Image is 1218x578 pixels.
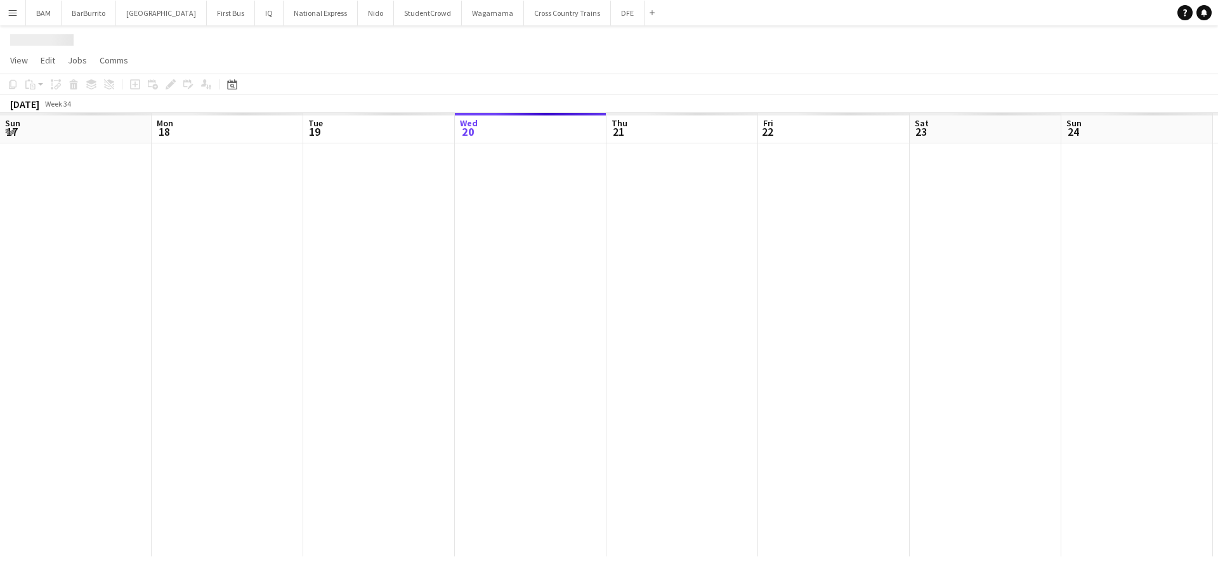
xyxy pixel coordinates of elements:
a: Edit [36,52,60,69]
span: Comms [100,55,128,66]
span: 17 [3,124,20,139]
span: Sat [915,117,929,129]
span: Edit [41,55,55,66]
button: StudentCrowd [394,1,462,25]
button: Nido [358,1,394,25]
button: National Express [284,1,358,25]
span: 18 [155,124,173,139]
span: Fri [763,117,773,129]
span: 24 [1064,124,1082,139]
span: 23 [913,124,929,139]
button: Wagamama [462,1,524,25]
span: Wed [460,117,478,129]
span: 21 [610,124,627,139]
div: [DATE] [10,98,39,110]
span: Jobs [68,55,87,66]
button: DFE [611,1,645,25]
span: 22 [761,124,773,139]
button: [GEOGRAPHIC_DATA] [116,1,207,25]
button: BarBurrito [62,1,116,25]
a: Comms [95,52,133,69]
span: Tue [308,117,323,129]
button: BAM [26,1,62,25]
a: Jobs [63,52,92,69]
span: Sun [1066,117,1082,129]
span: Thu [612,117,627,129]
span: Mon [157,117,173,129]
span: View [10,55,28,66]
span: Week 34 [42,99,74,108]
span: Sun [5,117,20,129]
button: Cross Country Trains [524,1,611,25]
span: 19 [306,124,323,139]
button: First Bus [207,1,255,25]
button: IQ [255,1,284,25]
span: 20 [458,124,478,139]
a: View [5,52,33,69]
